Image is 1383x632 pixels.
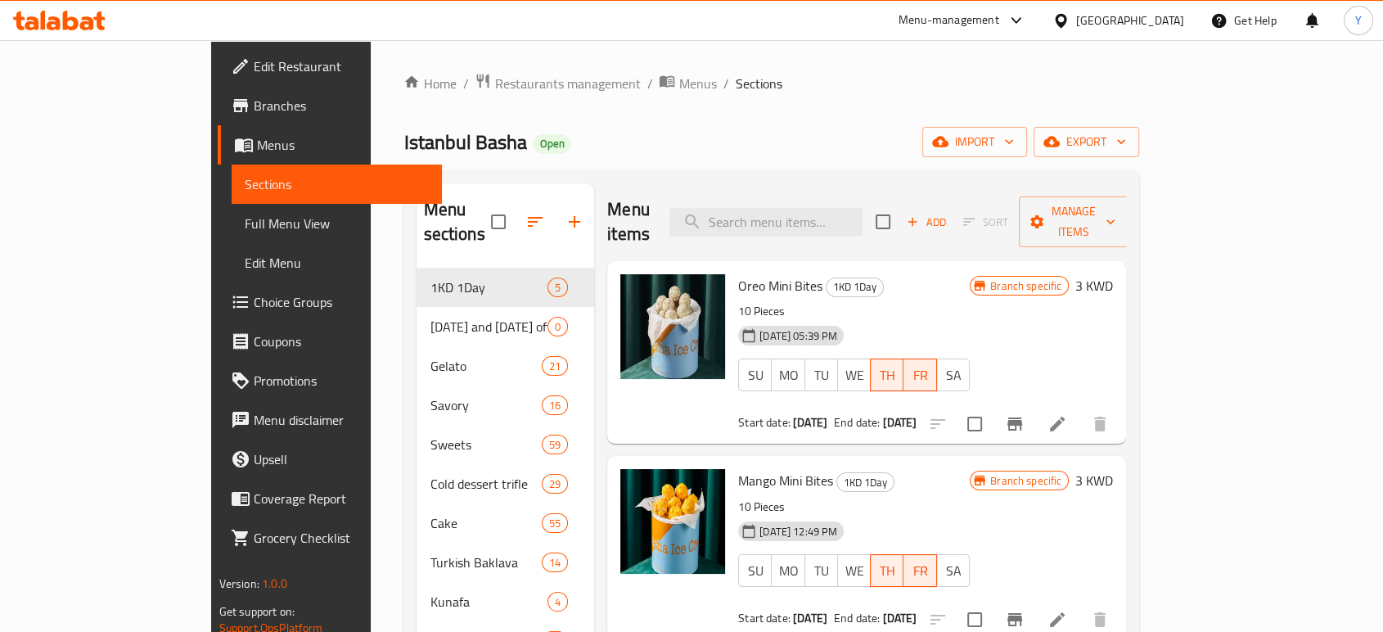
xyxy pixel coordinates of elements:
span: TH [877,559,897,583]
span: TH [877,363,897,387]
div: items [547,278,568,297]
span: [DATE] 12:49 PM [753,524,844,539]
span: import [935,132,1014,152]
a: Branches [218,86,442,125]
div: Kunafa4 [417,582,594,621]
span: Select section [866,205,900,239]
span: 55 [543,516,567,531]
span: Grocery Checklist [254,528,429,548]
div: 1KD 1Day [430,278,547,297]
span: 1KD 1Day [837,473,894,492]
div: items [542,474,568,494]
span: Istanbul Basha [403,124,526,160]
span: Restaurants management [494,74,640,93]
p: 10 Pieces [738,301,970,322]
div: Gelato [430,356,541,376]
p: 10 Pieces [738,497,970,517]
span: MO [778,363,798,387]
span: Sections [245,174,429,194]
div: items [542,435,568,454]
span: FR [910,363,930,387]
span: export [1047,132,1126,152]
div: Cake55 [417,503,594,543]
div: items [542,395,568,415]
button: WE [837,554,871,587]
div: items [547,317,568,336]
span: Savory [430,395,541,415]
a: Promotions [218,361,442,400]
span: Sections [735,74,782,93]
b: [DATE] [882,607,917,629]
button: Add [900,210,953,235]
span: WE [845,559,864,583]
button: TH [870,359,903,391]
span: Open [533,137,570,151]
button: TU [804,554,838,587]
a: Upsell [218,440,442,479]
span: Menus [257,135,429,155]
span: SA [944,559,963,583]
div: Cold dessert trifle29 [417,464,594,503]
span: Promotions [254,371,429,390]
span: TU [812,559,831,583]
span: [DATE] and [DATE] offer [430,317,547,336]
span: Select all sections [481,205,516,239]
span: MO [778,559,798,583]
button: export [1034,127,1139,157]
span: Coverage Report [254,489,429,508]
div: 1KD 1Day [836,472,894,492]
div: Gelato21 [417,346,594,386]
a: Edit Menu [232,243,442,282]
span: Edit Restaurant [254,56,429,76]
a: Full Menu View [232,204,442,243]
span: TU [812,363,831,387]
span: 59 [543,437,567,453]
a: Sections [232,165,442,204]
a: Menus [659,73,716,94]
span: SU [746,559,765,583]
div: Sweets [430,435,541,454]
span: Branch specific [984,473,1068,489]
button: SU [738,359,772,391]
a: Restaurants management [475,73,640,94]
span: End date: [834,412,880,433]
span: 1.0.0 [262,573,287,594]
span: Choice Groups [254,292,429,312]
a: Edit menu item [1047,610,1067,630]
button: SA [936,554,970,587]
div: 1KD 1Day5 [417,268,594,307]
span: Upsell [254,449,429,469]
div: Turkish Baklava [430,553,541,572]
div: items [542,356,568,376]
a: Edit menu item [1047,414,1067,434]
div: items [547,592,568,612]
button: MO [771,359,804,391]
img: Oreo Mini Bites [620,274,725,379]
div: items [542,553,568,572]
span: 5 [548,280,567,296]
span: 21 [543,359,567,374]
li: / [646,74,652,93]
span: 1KD 1Day [827,278,883,296]
button: Branch-specific-item [995,404,1034,444]
span: Kunafa [430,592,547,612]
span: Cold dessert trifle [430,474,541,494]
span: Branches [254,96,429,115]
h2: Menu items [607,197,650,246]
span: [DATE] 05:39 PM [753,328,844,344]
span: Select to update [957,407,992,441]
div: [DATE] and [DATE] offer0 [417,307,594,346]
span: Add [904,213,948,232]
h6: 3 KWD [1075,274,1113,297]
span: Start date: [738,607,791,629]
span: Select section first [953,210,1019,235]
span: End date: [834,607,880,629]
button: TH [870,554,903,587]
h2: Menu sections [423,197,491,246]
button: delete [1080,404,1119,444]
span: Get support on: [219,601,295,622]
div: items [542,513,568,533]
button: MO [771,554,804,587]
